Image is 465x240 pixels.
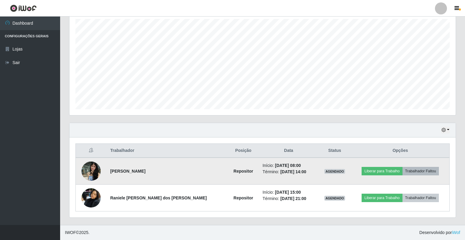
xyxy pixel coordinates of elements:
[81,185,101,211] img: 1755522333541.jpeg
[263,195,315,202] li: Término:
[81,158,101,184] img: 1757775702821.jpeg
[324,169,345,174] span: AGENDADO
[259,144,318,158] th: Data
[234,195,253,200] strong: Repositor
[263,162,315,169] li: Início:
[275,190,301,195] time: [DATE] 15:00
[275,163,301,168] time: [DATE] 08:00
[10,5,37,12] img: CoreUI Logo
[280,169,306,174] time: [DATE] 14:00
[65,230,76,235] span: IWOF
[324,196,345,201] span: AGENDADO
[351,144,449,158] th: Opções
[110,195,207,200] strong: Raniele [PERSON_NAME] dos [PERSON_NAME]
[419,229,460,236] span: Desenvolvido por
[452,230,460,235] a: iWof
[318,144,351,158] th: Status
[107,144,228,158] th: Trabalhador
[280,196,306,201] time: [DATE] 21:00
[402,167,439,175] button: Trabalhador Faltou
[228,144,259,158] th: Posição
[362,167,402,175] button: Liberar para Trabalho
[402,194,439,202] button: Trabalhador Faltou
[234,169,253,174] strong: Repositor
[263,189,315,195] li: Início:
[65,229,90,236] span: © 2025 .
[362,194,402,202] button: Liberar para Trabalho
[263,169,315,175] li: Término:
[110,169,145,174] strong: [PERSON_NAME]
